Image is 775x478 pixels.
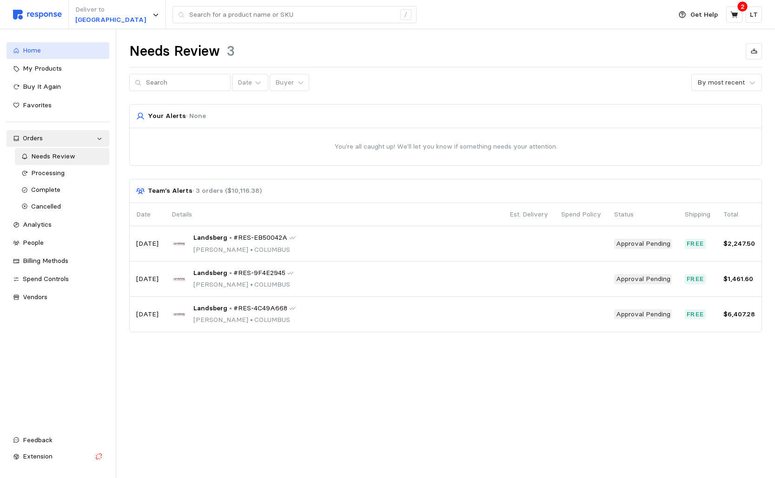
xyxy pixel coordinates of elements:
span: People [23,238,44,247]
button: Buyer [270,74,309,92]
span: Spend Controls [23,275,69,283]
span: • [248,280,254,288]
button: Feedback [7,432,109,449]
img: Landsberg [172,236,187,251]
div: By most recent [697,78,745,87]
p: Approval Pending [616,274,670,284]
div: Date [238,78,252,87]
div: Orders [23,133,93,144]
a: Buy It Again [7,79,109,95]
a: My Products [7,60,109,77]
p: Team's Alerts [148,186,262,196]
span: Complete [31,185,60,194]
span: #RES-9F4E2945 [233,268,285,278]
img: Landsberg [172,271,187,287]
a: Favorites [7,97,109,114]
p: [PERSON_NAME] COLUMBUS [193,280,294,290]
p: Total [723,210,755,220]
div: / [400,9,411,20]
span: Extension [23,452,53,460]
a: Analytics [7,216,109,233]
span: Processing [31,169,65,177]
span: #RES-4C49A668 [233,303,287,314]
h1: Needs Review [129,42,220,60]
p: Shipping [685,210,710,220]
p: 2 [741,1,745,12]
span: • [248,315,254,324]
p: [DATE] [136,239,159,249]
p: Free [687,239,704,249]
p: • [229,303,232,314]
p: Approval Pending [616,239,670,249]
span: Favorites [23,101,52,109]
input: Search [146,74,225,91]
span: • [248,245,254,254]
p: $6,407.28 [723,309,755,320]
a: People [7,235,109,251]
img: svg%3e [13,10,62,20]
span: Needs Review [31,152,75,160]
a: Vendors [7,289,109,306]
p: [PERSON_NAME] COLUMBUS [193,315,296,325]
span: Billing Methods [23,256,68,265]
button: LT [746,7,762,23]
span: My Products [23,64,62,72]
p: • [229,268,232,278]
a: Billing Methods [7,253,109,269]
a: Complete [15,182,110,198]
p: LT [750,10,758,20]
a: Orders [7,130,109,147]
p: Status [614,210,672,220]
p: $2,247.50 [723,239,755,249]
span: Landsberg [193,303,227,314]
span: · None [186,111,206,120]
p: Details [172,210,497,220]
input: Search for a product name or SKU [189,7,395,23]
span: Cancelled [31,202,61,210]
a: Cancelled [15,198,110,215]
button: Extension [7,448,109,465]
button: Get Help [673,6,723,24]
a: Spend Controls [7,271,109,288]
p: [DATE] [136,309,159,320]
p: • [229,233,232,243]
span: Buy It Again [23,82,61,91]
span: Home [23,46,41,54]
p: Free [687,274,704,284]
span: · 3 orders ($10,116.38) [192,186,262,195]
p: Get Help [690,10,718,20]
p: Free [687,309,704,320]
a: Processing [15,165,110,182]
span: Analytics [23,220,52,229]
p: Deliver to [75,5,146,15]
span: Feedback [23,436,53,444]
p: Est. Delivery [510,210,548,220]
p: [PERSON_NAME] COLUMBUS [193,245,296,255]
p: [DATE] [136,274,159,284]
p: Buyer [275,78,294,88]
p: Approval Pending [616,309,670,320]
span: Landsberg [193,268,227,278]
a: Home [7,42,109,59]
a: Needs Review [15,148,110,165]
span: Landsberg [193,233,227,243]
span: #RES-EB50042A [233,233,287,243]
p: $1,461.60 [723,274,755,284]
h1: 3 [226,42,235,60]
img: Landsberg [172,307,187,322]
p: [GEOGRAPHIC_DATA] [75,15,146,25]
p: Your Alerts [148,111,206,121]
p: Date [136,210,159,220]
p: Spend Policy [561,210,601,220]
span: Vendors [23,293,47,301]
